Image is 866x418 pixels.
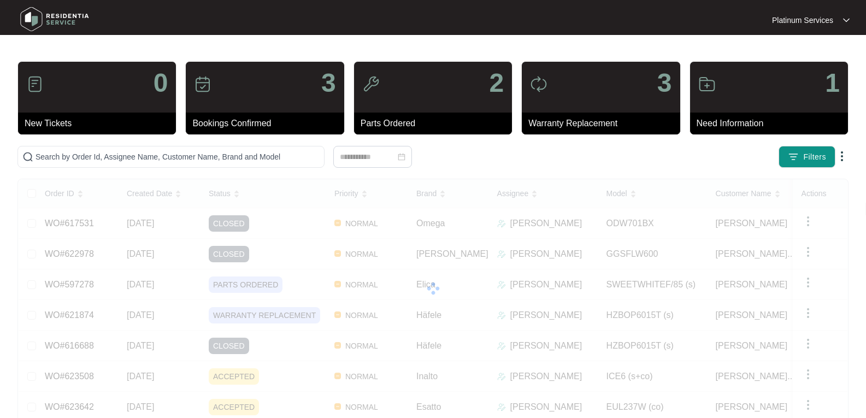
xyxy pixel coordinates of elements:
p: 0 [154,70,168,96]
img: dropdown arrow [843,17,850,23]
p: New Tickets [25,117,176,130]
p: Parts Ordered [361,117,512,130]
img: icon [698,75,716,93]
p: 1 [825,70,840,96]
img: icon [194,75,211,93]
p: Platinum Services [772,15,833,26]
img: filter icon [788,151,799,162]
span: Filters [803,151,826,163]
img: icon [26,75,44,93]
p: 2 [489,70,504,96]
img: dropdown arrow [835,150,849,163]
p: 3 [321,70,336,96]
img: residentia service logo [16,3,93,36]
p: Bookings Confirmed [192,117,344,130]
p: Warranty Replacement [528,117,680,130]
p: 3 [657,70,672,96]
p: Need Information [697,117,848,130]
img: search-icon [22,151,33,162]
input: Search by Order Id, Assignee Name, Customer Name, Brand and Model [36,151,320,163]
img: icon [530,75,547,93]
img: icon [362,75,380,93]
button: filter iconFilters [779,146,835,168]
